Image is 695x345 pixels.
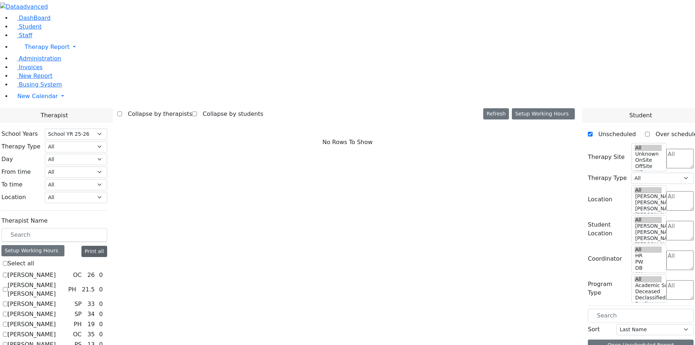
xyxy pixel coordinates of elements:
[17,93,58,100] span: New Calendar
[70,330,85,339] div: OC
[483,108,509,119] button: Refresh
[635,212,662,218] option: [PERSON_NAME] 2
[81,246,107,257] button: Print all
[12,89,695,104] a: New Calendar
[86,310,96,319] div: 34
[1,168,31,176] label: From time
[635,151,662,157] option: Unknown
[635,282,662,289] option: Academic Support
[86,330,96,339] div: 35
[8,310,56,319] label: [PERSON_NAME]
[635,229,662,235] option: [PERSON_NAME] 4
[588,153,625,161] label: Therapy Site
[72,300,85,308] div: SP
[635,247,662,253] option: All
[635,295,662,301] option: Declassified
[1,216,48,225] label: Therapist Name
[86,271,96,279] div: 26
[19,81,62,88] span: Busing System
[72,310,85,319] div: SP
[635,253,662,259] option: HR
[593,129,636,140] label: Unscheduled
[666,280,694,300] textarea: Search
[635,289,662,295] option: Deceased
[8,320,56,329] label: [PERSON_NAME]
[635,301,662,307] option: Declines
[98,330,104,339] div: 0
[122,108,192,120] label: Collapse by therapists
[19,32,32,39] span: Staff
[635,145,662,151] option: All
[12,81,62,88] a: Busing System
[635,193,662,199] option: [PERSON_NAME] 5
[98,271,104,279] div: 0
[19,64,43,71] span: Invoices
[25,43,69,50] span: Therapy Report
[70,271,85,279] div: OC
[12,14,51,21] a: DashBoard
[635,265,662,271] option: DB
[629,111,652,120] span: Student
[19,72,52,79] span: New Report
[635,217,662,223] option: All
[8,330,56,339] label: [PERSON_NAME]
[98,285,104,294] div: 0
[635,235,662,241] option: [PERSON_NAME] 3
[666,191,694,211] textarea: Search
[12,72,52,79] a: New Report
[666,221,694,240] textarea: Search
[588,195,612,204] label: Location
[323,138,373,147] span: No Rows To Show
[19,14,51,21] span: DashBoard
[86,300,96,308] div: 33
[588,254,622,263] label: Coordinator
[588,174,627,182] label: Therapy Type
[1,245,64,256] div: Setup Working Hours
[12,55,61,62] a: Administration
[19,55,61,62] span: Administration
[1,193,26,202] label: Location
[635,187,662,193] option: All
[98,320,104,329] div: 0
[635,271,662,277] option: AH
[80,285,96,294] div: 21.5
[1,142,41,151] label: Therapy Type
[635,157,662,163] option: OnSite
[1,180,22,189] label: To time
[8,300,56,308] label: [PERSON_NAME]
[65,285,79,294] div: PH
[635,169,662,176] option: WP
[8,281,65,298] label: [PERSON_NAME] [PERSON_NAME]
[98,310,104,319] div: 0
[666,251,694,270] textarea: Search
[512,108,575,119] button: Setup Working Hours
[12,40,695,54] a: Therapy Report
[19,23,42,30] span: Student
[1,228,107,242] input: Search
[12,32,32,39] a: Staff
[1,155,13,164] label: Day
[41,111,68,120] span: Therapist
[635,199,662,206] option: [PERSON_NAME] 4
[635,163,662,169] option: OffSite
[588,325,600,334] label: Sort
[635,276,662,282] option: All
[1,130,38,138] label: School Years
[71,320,85,329] div: PH
[588,280,627,297] label: Program Type
[12,23,42,30] a: Student
[86,320,96,329] div: 19
[635,259,662,265] option: PW
[666,149,694,168] textarea: Search
[12,64,43,71] a: Invoices
[98,300,104,308] div: 0
[8,271,56,279] label: [PERSON_NAME]
[197,108,263,120] label: Collapse by students
[588,309,694,323] input: Search
[635,241,662,248] option: [PERSON_NAME] 2
[8,259,34,268] label: Select all
[588,220,627,238] label: Student Location
[635,206,662,212] option: [PERSON_NAME] 3
[635,223,662,229] option: [PERSON_NAME] 5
